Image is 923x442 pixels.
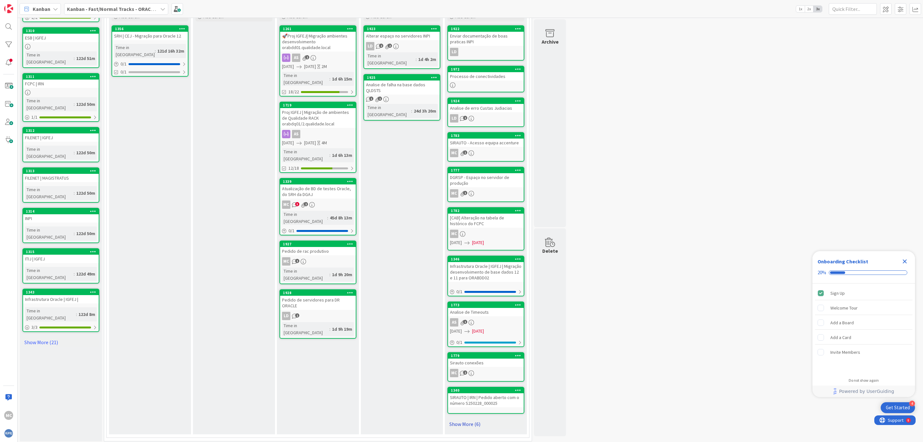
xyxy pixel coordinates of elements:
[364,32,440,40] div: Alterar espaço no servidores INPI
[280,102,356,128] div: 1719Proj IGFEJ | Migração de ambientes de Qualidade RACK orabdq01/2.qualidade.local
[830,319,854,327] div: Add a Board
[367,75,440,80] div: 1925
[328,214,354,221] div: 45d 8h 13m
[447,256,524,296] a: 1346Infrastrutura Oracle | IGFEJ | Migração desenvolvimento de base dados 12 e 11 para ORABDD020/1
[330,326,354,333] div: 1d 9h 19m
[451,27,524,31] div: 1922
[292,54,300,62] div: AS
[448,173,524,187] div: DGRSP - Espaço no servidor de produção
[448,114,524,123] div: LD
[447,419,524,429] a: Show More (6)
[451,99,524,103] div: 1924
[280,130,356,138] div: AS
[295,313,299,318] span: 1
[849,378,879,383] div: Do not show again
[450,328,462,335] span: [DATE]
[33,3,35,8] div: 8
[156,47,186,55] div: 121d 16h 32m
[283,291,356,295] div: 1928
[280,312,356,320] div: LD
[75,149,97,156] div: 122d 50m
[282,148,329,162] div: Time in [GEOGRAPHIC_DATA]
[412,107,438,115] div: 24d 3h 20m
[26,29,99,33] div: 1310
[448,189,524,198] div: MC
[815,330,912,344] div: Add a Card is incomplete.
[25,146,74,160] div: Time in [GEOGRAPHIC_DATA]
[363,74,440,121] a: 1925Analise de falha na base dados QLDSTSTime in [GEOGRAPHIC_DATA]:24d 3h 20m
[67,6,187,12] b: Kanban - Fast/Normal Tracks - ORACLE TEAM | IGFEJ
[818,270,910,276] div: Checklist progress: 20%
[447,352,524,382] a: 1779Sirauto conexõesMC
[279,289,356,339] a: 1928Pedido de servidores para DR ORACLELDTime in [GEOGRAPHIC_DATA]:1d 9h 19m
[25,307,76,321] div: Time in [GEOGRAPHIC_DATA]
[448,308,524,316] div: Analise de Timeouts
[280,179,356,199] div: 1339Atualização de BD de testes Oracle, do SRH da DGAJ
[33,5,50,13] span: Kanban
[279,241,356,284] a: 1927Pedido de rac produtivoMCTime in [GEOGRAPHIC_DATA]:1d 9h 20m
[31,114,37,121] span: 1 / 1
[451,303,524,307] div: 1773
[23,208,99,214] div: 1314
[114,44,155,58] div: Time in [GEOGRAPHIC_DATA]
[23,128,99,133] div: 1312
[796,6,805,12] span: 1x
[448,32,524,46] div: Enviar documentação de boas praticas INPI
[4,411,13,420] div: MC
[909,401,915,406] div: 4
[447,25,524,61] a: 1922Enviar documentação de boas praticas INPILD
[886,404,910,411] div: Get Started
[25,267,74,281] div: Time in [GEOGRAPHIC_DATA]
[451,67,524,72] div: 1972
[411,107,412,115] span: :
[472,328,484,335] span: [DATE]
[364,81,440,95] div: Analise de falha na base dados QLDSTS
[448,48,524,56] div: LD
[22,337,99,347] a: Show More (21)
[23,74,99,88] div: 1311FCPC | IRN
[75,230,97,237] div: 122d 50m
[364,75,440,95] div: 1925Analise de falha na base dados QLDSTS
[280,54,356,62] div: AS
[364,42,440,50] div: LD
[23,113,99,121] div: 1/1
[26,250,99,254] div: 1315
[283,103,356,107] div: 1719
[447,207,524,251] a: 1782[CAB] Alteração na tabela de histórico do FCPCMC[DATE][DATE]
[304,202,308,206] span: 2
[295,259,299,263] span: 1
[26,169,99,173] div: 1313
[4,4,13,13] img: Visit kanbanzone.com
[542,38,559,46] div: Archive
[155,47,156,55] span: :
[23,168,99,174] div: 1313
[292,130,300,138] div: AS
[812,386,915,397] div: Footer
[812,251,915,397] div: Checklist Container
[74,190,75,197] span: :
[283,179,356,184] div: 1339
[450,114,458,123] div: LD
[816,386,912,397] a: Powered by UserGuiding
[448,104,524,112] div: Analise de erro Custas Judiacias
[448,318,524,327] div: AS
[417,56,438,63] div: 1d 4h 2m
[364,26,440,40] div: 1923Alterar espaço no servidores INPI
[279,102,356,173] a: 1719Proj IGFEJ | Migração de ambientes de Qualidade RACK orabdq01/2.qualidade.localAS[DATE][DATE]...
[280,108,356,128] div: Proj IGFEJ | Migração de ambientes de Qualidade RACK orabdq01/2.qualidade.local
[456,339,462,346] span: 0 / 1
[23,128,99,142] div: 1312FILENET | IGFEJ
[23,168,99,182] div: 1313FILENET | MAGISTRATUS
[22,27,99,68] a: 1310ESB | IGFEJTime in [GEOGRAPHIC_DATA]:122d 51m
[451,208,524,213] div: 1782
[321,63,327,70] div: 2M
[25,186,74,200] div: Time in [GEOGRAPHIC_DATA]
[280,32,356,52] div: 🚀Proj IGFEJ| Migração ambientes desenvolvimento orabdd01.qualidade.local
[448,66,524,81] div: 1972Processo de conectividades
[26,290,99,294] div: 1343
[280,241,356,247] div: 1927
[448,133,524,147] div: 1783SIRAUTO - Acesso equipa accenture
[23,74,99,80] div: 1311
[448,262,524,282] div: Infrastrutura Oracle | IGFEJ | Migração desenvolvimento de base dados 12 e 11 para ORABDD02
[830,334,851,341] div: Add a Card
